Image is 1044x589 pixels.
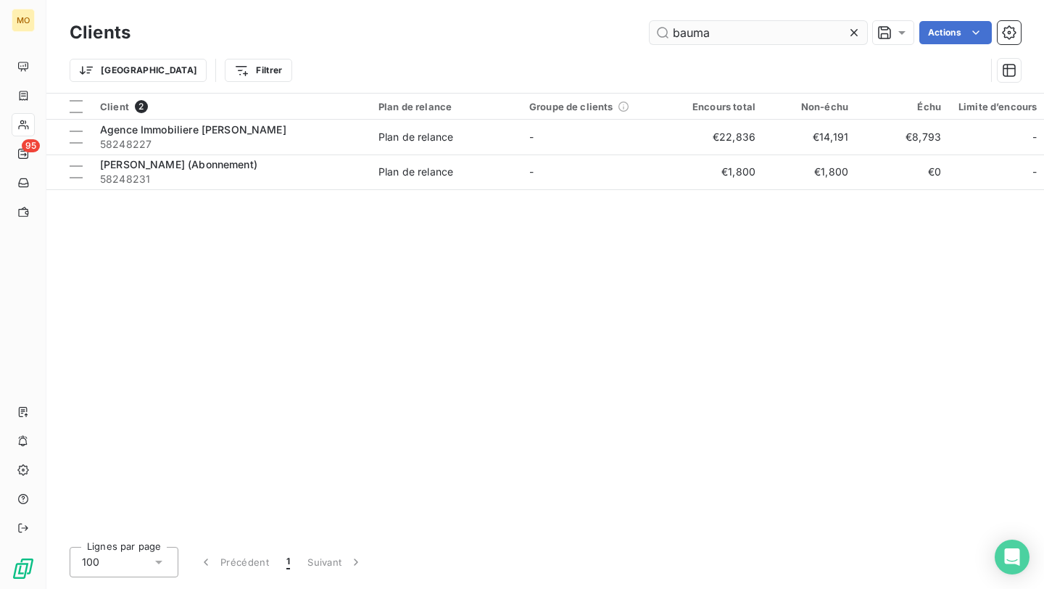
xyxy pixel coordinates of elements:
div: Plan de relance [378,130,453,144]
div: Open Intercom Messenger [995,540,1029,574]
button: Précédent [190,547,278,577]
td: €1,800 [764,155,857,189]
div: Plan de relance [378,165,453,179]
button: Actions [919,21,992,44]
span: Client [100,101,129,112]
span: [PERSON_NAME] (Abonnement) [100,158,257,170]
div: Non-échu [773,101,848,112]
button: Suivant [299,547,372,577]
td: €8,793 [857,120,950,155]
h3: Clients [70,20,130,46]
span: - [529,131,534,143]
button: Filtrer [225,59,291,82]
span: 58248227 [100,137,361,152]
td: €1,800 [671,155,764,189]
div: Limite d’encours [958,101,1037,112]
td: €22,836 [671,120,764,155]
button: 1 [278,547,299,577]
a: 95 [12,142,34,165]
div: Échu [866,101,941,112]
div: Plan de relance [378,101,512,112]
div: MO [12,9,35,32]
td: €14,191 [764,120,857,155]
span: Agence Immobiliere [PERSON_NAME] [100,123,286,136]
span: 1 [286,555,290,569]
img: Logo LeanPay [12,557,35,580]
input: Rechercher [650,21,867,44]
span: - [1032,130,1037,144]
span: 100 [82,555,99,569]
span: - [529,165,534,178]
span: 2 [135,100,148,113]
span: 95 [22,139,40,152]
span: - [1032,165,1037,179]
span: 58248231 [100,172,361,186]
div: Encours total [680,101,755,112]
td: €0 [857,155,950,189]
button: [GEOGRAPHIC_DATA] [70,59,207,82]
span: Groupe de clients [529,101,613,112]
